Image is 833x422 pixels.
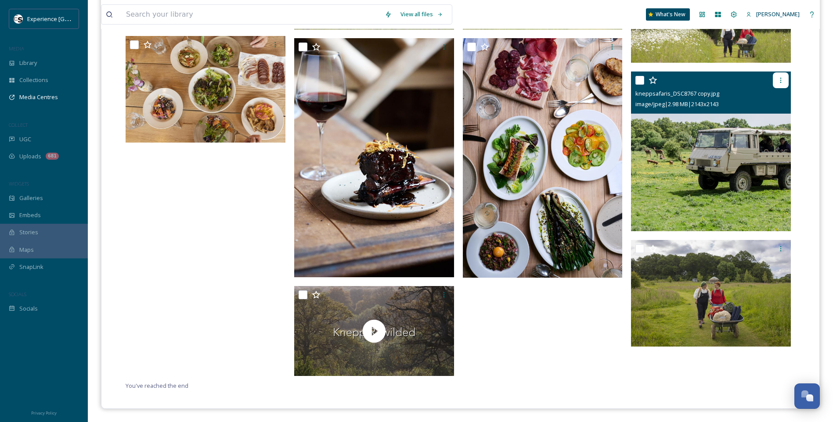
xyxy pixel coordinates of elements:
[463,38,623,278] img: Knepp_08.08.23_D.Charbit_0009 1.jpg
[646,8,690,21] a: What's New
[19,211,41,219] span: Embeds
[635,100,719,108] span: image/jpeg | 2.98 MB | 2143 x 2143
[19,93,58,101] span: Media Centres
[635,89,719,97] span: kneppsafaris_DSC8767 copy.jpg
[19,76,48,84] span: Collections
[19,263,43,271] span: SnapLink
[631,240,791,347] img: knepp_11062024_Jamesratchford_Sussex-8.jpg
[31,410,57,416] span: Privacy Policy
[14,14,23,23] img: WSCC%20ES%20Socials%20Icon%20-%20Secondary%20-%20Black.jpg
[19,194,43,202] span: Galleries
[294,286,454,376] img: thumbnail
[9,122,28,128] span: COLLECT
[19,152,41,161] span: Uploads
[756,10,800,18] span: [PERSON_NAME]
[122,5,380,24] input: Search your library
[27,14,114,23] span: Experience [GEOGRAPHIC_DATA]
[631,72,791,231] img: kneppsafaris_DSC8767 copy.jpg
[294,38,454,277] img: Knepp_08.08.23_D.Charbit_0600.jpg
[19,135,31,143] span: UGC
[126,382,188,390] span: You've reached the end
[31,407,57,418] a: Privacy Policy
[9,180,29,187] span: WIDGETS
[396,6,447,23] a: View all files
[126,36,285,143] img: knepp_11062024_Jamesratchford_Sussex-78.jpg
[742,6,804,23] a: [PERSON_NAME]
[19,228,38,236] span: Stories
[46,153,59,160] div: 681
[794,383,820,409] button: Open Chat
[19,246,34,254] span: Maps
[9,45,24,52] span: MEDIA
[19,59,37,67] span: Library
[9,291,26,297] span: SOCIALS
[19,304,38,313] span: Socials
